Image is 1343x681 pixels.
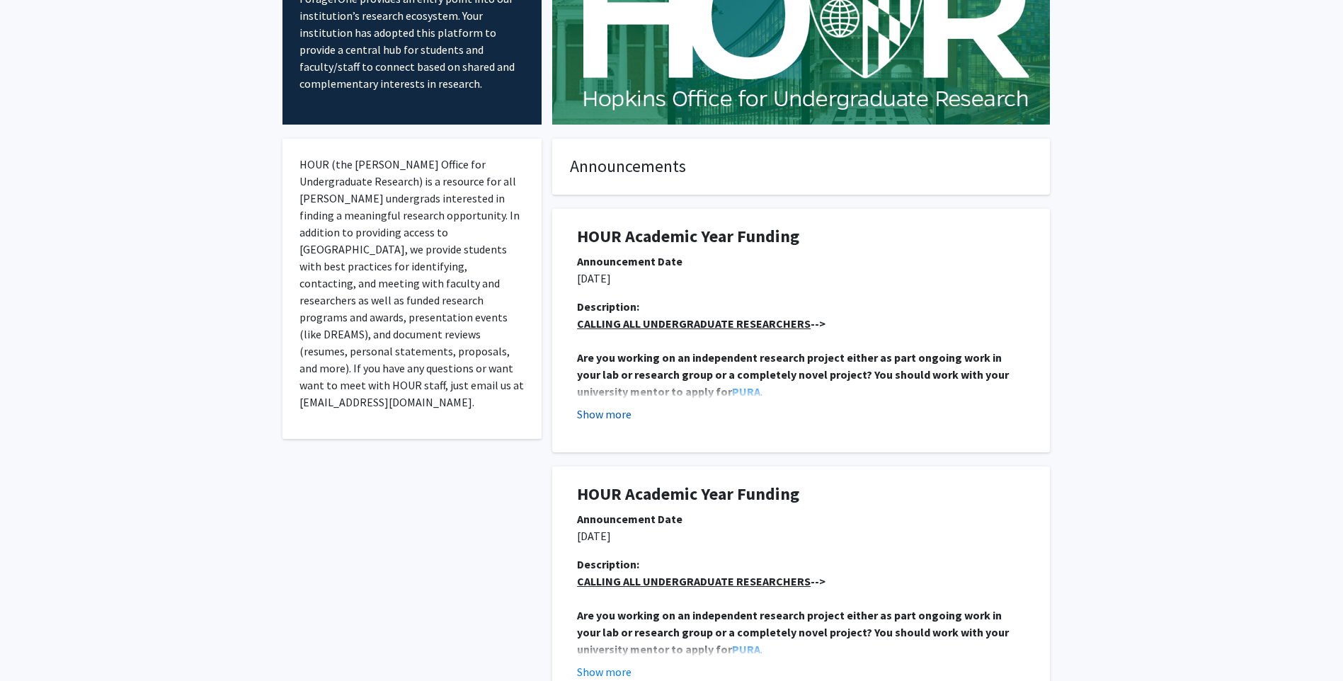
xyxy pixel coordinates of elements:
[577,608,1011,656] strong: Are you working on an independent research project either as part ongoing work in your lab or res...
[577,406,632,423] button: Show more
[577,607,1025,658] p: .
[577,350,1011,399] strong: Are you working on an independent research project either as part ongoing work in your lab or res...
[299,156,525,411] p: HOUR (the [PERSON_NAME] Office for Undergraduate Research) is a resource for all [PERSON_NAME] un...
[11,617,60,670] iframe: Chat
[577,574,811,588] u: CALLING ALL UNDERGRADUATE RESEARCHERS
[577,253,1025,270] div: Announcement Date
[577,298,1025,315] div: Description:
[577,556,1025,573] div: Description:
[577,349,1025,400] p: .
[577,510,1025,527] div: Announcement Date
[577,574,825,588] strong: -->
[577,316,825,331] strong: -->
[577,484,1025,505] h1: HOUR Academic Year Funding
[577,527,1025,544] p: [DATE]
[577,663,632,680] button: Show more
[732,642,760,656] a: PURA
[732,384,760,399] a: PURA
[577,270,1025,287] p: [DATE]
[577,227,1025,247] h1: HOUR Academic Year Funding
[577,316,811,331] u: CALLING ALL UNDERGRADUATE RESEARCHERS
[570,156,1032,177] h4: Announcements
